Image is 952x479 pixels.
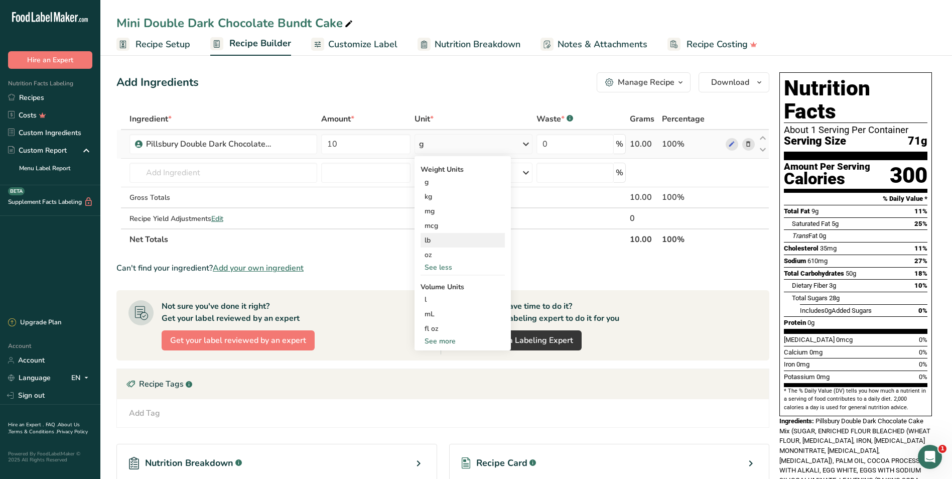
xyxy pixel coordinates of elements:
div: Manage Recipe [618,76,674,88]
div: EN [71,372,92,384]
div: Upgrade Plan [8,318,61,328]
span: 0mg [817,373,830,381]
a: Hire an Expert . [8,421,44,428]
span: 610mg [807,257,828,265]
span: 5g [832,220,839,227]
span: 0% [919,373,927,381]
a: About Us . [8,421,80,435]
span: Calcium [784,348,808,356]
span: 0g [819,232,826,240]
span: Total Carbohydrates [784,270,844,277]
span: Recipe Card [476,456,527,470]
span: Percentage [662,113,705,125]
span: 0g [807,319,814,326]
div: 10.00 [630,191,658,203]
span: 3g [829,282,836,289]
span: Saturated Fat [792,220,830,227]
span: Grams [630,113,654,125]
div: Can't find your ingredient? [116,262,769,274]
span: Recipe Setup [135,38,190,51]
div: Recipe Tags [117,369,769,399]
div: lb [421,233,505,248]
span: 11% [914,245,927,252]
span: Iron [784,361,795,368]
span: 11% [914,207,927,215]
span: 27% [914,257,927,265]
button: Get your label reviewed by an expert [162,330,315,350]
span: 0mg [809,348,823,356]
iframe: Intercom live chat [918,445,942,469]
div: oz [421,248,505,262]
div: Amount Per Serving [784,162,870,172]
span: 0mg [796,361,809,368]
button: Manage Recipe [597,72,691,92]
span: Download [711,76,749,88]
div: Add Tag [129,407,160,419]
div: 100% [662,191,722,203]
span: Ingredient [129,113,172,125]
span: 0mcg [836,336,853,343]
input: Add Ingredient [129,163,318,183]
span: 18% [914,270,927,277]
a: FAQ . [46,421,58,428]
i: Trans [792,232,808,240]
span: 0g [825,307,832,314]
div: Gross Totals [129,192,318,203]
span: 9g [811,207,819,215]
div: Weight Units [421,164,505,175]
a: Nutrition Breakdown [418,33,520,56]
a: Recipe Costing [667,33,757,56]
span: Total Fat [784,207,810,215]
div: Waste [536,113,573,125]
span: Recipe Costing [687,38,748,51]
div: About 1 Serving Per Container [784,125,927,135]
div: mcg [421,218,505,233]
span: Unit [415,113,434,125]
th: Net Totals [127,228,628,250]
span: Cholesterol [784,245,819,252]
div: Calories [784,172,870,186]
span: 28g [829,294,840,302]
button: Download [699,72,769,92]
span: Protein [784,319,806,326]
div: Powered By FoodLabelMaker © 2025 All Rights Reserved [8,451,92,463]
div: BETA [8,187,25,195]
span: Serving Size [784,135,846,148]
div: See more [421,336,505,346]
span: Fat [792,232,818,240]
div: Pillsbury Double Dark Chocolate Cake Mix [146,138,271,150]
span: 71g [908,135,927,148]
div: l [425,294,501,305]
a: Notes & Attachments [540,33,647,56]
span: Nutrition Breakdown [435,38,520,51]
div: Mini Double Dark Chocolate Bundt Cake [116,14,355,32]
span: 10% [914,282,927,289]
span: Get your label reviewed by an expert [170,334,306,346]
div: See less [421,262,505,273]
span: 0% [919,336,927,343]
div: Add Ingredients [116,74,199,91]
span: Potassium [784,373,815,381]
span: Sodium [784,257,806,265]
div: mL [425,309,501,319]
a: Terms & Conditions . [9,428,57,435]
span: Ingredients: [779,417,814,425]
span: Notes & Attachments [558,38,647,51]
span: 50g [846,270,856,277]
h1: Nutrition Facts [784,77,927,123]
div: mg [421,204,505,218]
span: Customize Label [328,38,397,51]
section: % Daily Value * [784,193,927,205]
div: Not sure you've done it right? Get your label reviewed by an expert [162,300,300,324]
section: * The % Daily Value (DV) tells you how much a nutrient in a serving of food contributes to a dail... [784,387,927,412]
a: Customize Label [311,33,397,56]
span: 35mg [820,245,837,252]
span: Add your own ingredient [213,262,304,274]
div: 0 [630,212,658,224]
span: 1 [938,445,946,453]
span: Nutrition Breakdown [145,456,233,470]
th: 100% [660,228,724,250]
div: kg [421,189,505,204]
span: 0% [919,348,927,356]
span: Includes Added Sugars [800,307,872,314]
